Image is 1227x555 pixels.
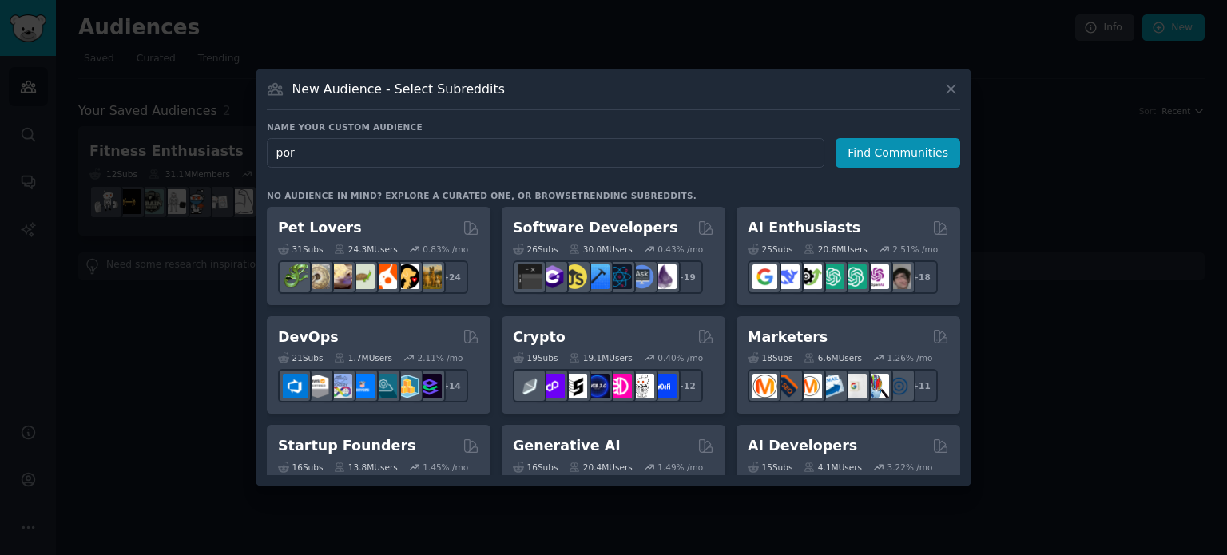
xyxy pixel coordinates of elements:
[607,264,632,289] img: reactnative
[423,462,468,473] div: 1.45 % /mo
[395,264,419,289] img: PetAdvice
[892,244,938,255] div: 2.51 % /mo
[518,264,542,289] img: software
[752,374,777,398] img: content_marketing
[372,264,397,289] img: cockatiel
[629,374,654,398] img: CryptoNews
[842,374,867,398] img: googleads
[652,264,677,289] img: elixir
[804,462,862,473] div: 4.1M Users
[417,374,442,398] img: PlatformEngineers
[748,327,828,347] h2: Marketers
[334,462,397,473] div: 13.8M Users
[540,374,565,398] img: 0xPolygon
[887,264,911,289] img: ArtificalIntelligence
[569,462,632,473] div: 20.4M Users
[585,264,610,289] img: iOSProgramming
[334,352,392,363] div: 1.7M Users
[904,260,938,294] div: + 18
[887,374,911,398] img: OnlineMarketing
[748,244,792,255] div: 25 Sub s
[278,352,323,363] div: 21 Sub s
[775,264,800,289] img: DeepSeek
[577,191,693,200] a: trending subreddits
[267,121,960,133] h3: Name your custom audience
[842,264,867,289] img: chatgpt_prompts_
[435,369,468,402] div: + 14
[864,374,889,398] img: MarketingResearch
[292,81,505,97] h3: New Audience - Select Subreddits
[607,374,632,398] img: defiblockchain
[748,352,792,363] div: 18 Sub s
[569,244,632,255] div: 30.0M Users
[283,264,308,289] img: herpetology
[267,190,697,201] div: No audience in mind? Explore a curated one, or browse .
[267,138,824,168] input: Pick a short name, like "Digital Marketers" or "Movie-Goers"
[513,327,566,347] h2: Crypto
[629,264,654,289] img: AskComputerScience
[278,244,323,255] div: 31 Sub s
[278,327,339,347] h2: DevOps
[305,374,330,398] img: AWS_Certified_Experts
[435,260,468,294] div: + 24
[513,462,558,473] div: 16 Sub s
[752,264,777,289] img: GoogleGeminiAI
[417,264,442,289] img: dogbreed
[418,352,463,363] div: 2.11 % /mo
[820,374,844,398] img: Emailmarketing
[585,374,610,398] img: web3
[797,374,822,398] img: AskMarketing
[328,374,352,398] img: Docker_DevOps
[836,138,960,168] button: Find Communities
[748,436,857,456] h2: AI Developers
[513,244,558,255] div: 26 Sub s
[657,244,703,255] div: 0.43 % /mo
[334,244,397,255] div: 24.3M Users
[278,462,323,473] div: 16 Sub s
[350,374,375,398] img: DevOpsLinks
[669,260,703,294] div: + 19
[513,352,558,363] div: 19 Sub s
[283,374,308,398] img: azuredevops
[562,264,587,289] img: learnjavascript
[423,244,468,255] div: 0.83 % /mo
[395,374,419,398] img: aws_cdk
[540,264,565,289] img: csharp
[864,264,889,289] img: OpenAIDev
[278,436,415,456] h2: Startup Founders
[562,374,587,398] img: ethstaker
[278,218,362,238] h2: Pet Lovers
[328,264,352,289] img: leopardgeckos
[518,374,542,398] img: ethfinance
[652,374,677,398] img: defi_
[748,462,792,473] div: 15 Sub s
[669,369,703,402] div: + 12
[569,352,632,363] div: 19.1M Users
[887,352,933,363] div: 1.26 % /mo
[513,436,621,456] h2: Generative AI
[513,218,677,238] h2: Software Developers
[775,374,800,398] img: bigseo
[305,264,330,289] img: ballpython
[804,352,862,363] div: 6.6M Users
[657,352,703,363] div: 0.40 % /mo
[804,244,867,255] div: 20.6M Users
[887,462,933,473] div: 3.22 % /mo
[820,264,844,289] img: chatgpt_promptDesign
[748,218,860,238] h2: AI Enthusiasts
[657,462,703,473] div: 1.49 % /mo
[797,264,822,289] img: AItoolsCatalog
[350,264,375,289] img: turtle
[904,369,938,402] div: + 11
[372,374,397,398] img: platformengineering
